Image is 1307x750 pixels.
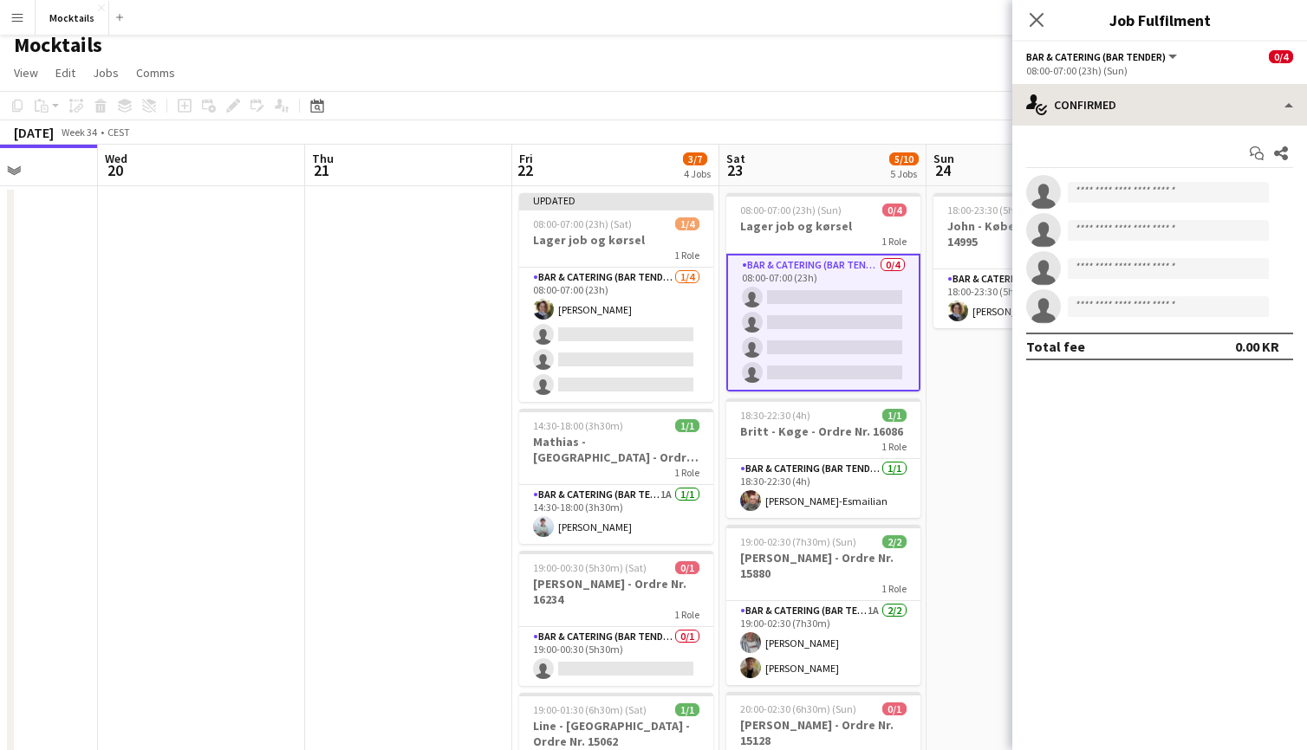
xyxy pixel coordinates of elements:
app-card-role: Bar & Catering (Bar Tender)0/408:00-07:00 (23h) [726,254,920,391]
span: Comms [136,65,175,81]
span: 2/2 [882,535,907,548]
span: Week 34 [57,126,101,139]
span: 0/4 [1269,50,1293,63]
span: Fri [519,151,533,166]
h3: [PERSON_NAME] - Ordre Nr. 16234 [519,576,713,607]
h3: Line - [GEOGRAPHIC_DATA] - Ordre Nr. 15062 [519,718,713,749]
h3: Lager job og kørsel [726,218,920,234]
span: 19:00-01:30 (6h30m) (Sat) [533,703,647,716]
app-card-role: Bar & Catering (Bar Tender)1A2/219:00-02:30 (7h30m)[PERSON_NAME][PERSON_NAME] [726,601,920,685]
span: 14:30-18:00 (3h30m) [533,419,623,432]
app-job-card: 14:30-18:00 (3h30m)1/1Mathias - [GEOGRAPHIC_DATA] - Ordre Nr. 158891 RoleBar & Catering (Bar Tend... [519,409,713,544]
app-job-card: 19:00-00:30 (5h30m) (Sat)0/1[PERSON_NAME] - Ordre Nr. 162341 RoleBar & Catering (Bar Tender)0/119... [519,551,713,686]
a: Edit [49,61,82,84]
div: Total fee [1026,338,1085,355]
a: Jobs [86,61,126,84]
span: 1/4 [675,217,699,230]
span: 22 [517,160,533,180]
h3: John - København - Ordre Nr. 14995 [933,218,1128,249]
h3: Job Fulfilment [1012,9,1307,31]
span: 08:00-07:00 (23h) (Sat) [533,217,632,230]
span: Sun [933,151,954,166]
app-job-card: 18:30-22:30 (4h)1/1Britt - Køge - Ordre Nr. 160861 RoleBar & Catering (Bar Tender)1/118:30-22:30 ... [726,398,920,518]
span: 5/10 [889,152,919,165]
app-job-card: 19:00-02:30 (7h30m) (Sun)2/2[PERSON_NAME] - Ordre Nr. 158801 RoleBar & Catering (Bar Tender)1A2/2... [726,525,920,685]
div: Updated [519,193,713,207]
span: 1/1 [675,419,699,432]
span: 3/7 [683,152,707,165]
app-card-role: Bar & Catering (Bar Tender)0/119:00-00:30 (5h30m) [519,627,713,686]
span: 08:00-07:00 (23h) (Sun) [740,204,842,217]
span: 1 Role [881,440,907,453]
h3: Mathias - [GEOGRAPHIC_DATA] - Ordre Nr. 15889 [519,434,713,465]
span: 19:00-02:30 (7h30m) (Sun) [740,535,856,548]
div: Confirmed [1012,84,1307,126]
span: 1 Role [674,608,699,621]
span: 21 [309,160,334,180]
a: View [7,61,45,84]
span: 20 [102,160,127,180]
span: 18:00-23:30 (5h30m) [947,204,1037,217]
h3: Britt - Køge - Ordre Nr. 16086 [726,423,920,439]
span: View [14,65,38,81]
h3: Lager job og kørsel [519,232,713,248]
app-card-role: Bar & Catering (Bar Tender)1/118:30-22:30 (4h)[PERSON_NAME]-Esmailian [726,459,920,518]
a: Comms [129,61,182,84]
div: 5 Jobs [890,167,918,180]
span: 1 Role [674,466,699,479]
span: 1 Role [674,249,699,262]
h3: [PERSON_NAME] - Ordre Nr. 15128 [726,717,920,748]
span: Wed [105,151,127,166]
app-card-role: Bar & Catering (Bar Tender)1A1/114:30-18:00 (3h30m)[PERSON_NAME] [519,485,713,544]
app-job-card: Updated08:00-07:00 (23h) (Sat)1/4Lager job og kørsel1 RoleBar & Catering (Bar Tender)1/408:00-07:... [519,193,713,402]
button: Bar & Catering (Bar Tender) [1026,50,1180,63]
span: 1 Role [881,582,907,595]
button: Mocktails [36,1,109,35]
h3: [PERSON_NAME] - Ordre Nr. 15880 [726,550,920,581]
span: Thu [312,151,334,166]
span: Jobs [93,65,119,81]
span: 1/1 [882,409,907,422]
div: 0.00 KR [1235,338,1279,355]
app-job-card: 08:00-07:00 (23h) (Sun)0/4Lager job og kørsel1 RoleBar & Catering (Bar Tender)0/408:00-07:00 (23h) [726,193,920,391]
div: 4 Jobs [684,167,711,180]
app-job-card: 18:00-23:30 (5h30m)1/1John - København - Ordre Nr. 149951 RoleBar & Catering (Bar Tender)2A1/118:... [933,193,1128,328]
span: 23 [724,160,745,180]
span: 19:00-00:30 (5h30m) (Sat) [533,561,647,574]
span: 0/1 [882,702,907,715]
span: 1/1 [675,703,699,716]
span: Sat [726,151,745,166]
div: [DATE] [14,124,54,141]
span: 1 Role [881,235,907,248]
div: 08:00-07:00 (23h) (Sun) [1026,64,1293,77]
h1: Mocktails [14,32,102,58]
span: 0/1 [675,561,699,574]
div: CEST [107,126,130,139]
app-card-role: Bar & Catering (Bar Tender)2A1/118:00-23:30 (5h30m)[PERSON_NAME] [933,269,1128,328]
span: Edit [55,65,75,81]
span: 24 [931,160,954,180]
app-card-role: Bar & Catering (Bar Tender)1/408:00-07:00 (23h)[PERSON_NAME] [519,268,713,402]
span: Bar & Catering (Bar Tender) [1026,50,1166,63]
span: 20:00-02:30 (6h30m) (Sun) [740,702,856,715]
span: 0/4 [882,204,907,217]
span: 18:30-22:30 (4h) [740,409,810,422]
